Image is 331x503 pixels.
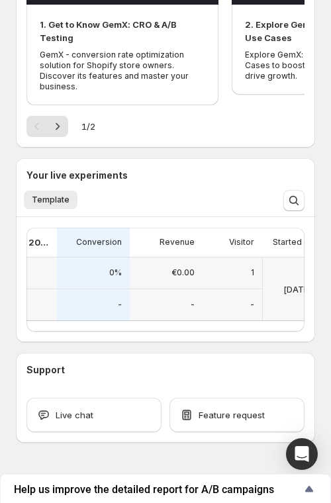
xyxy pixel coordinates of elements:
p: [DATE] [283,283,311,296]
nav: Pagination [26,116,68,137]
p: - [118,300,122,310]
h3: Your live experiments [26,169,128,182]
span: Help us improve the detailed report for A/B campaigns [14,483,301,496]
h3: Support [26,363,65,377]
button: Next [47,116,68,137]
p: Conversion [76,237,122,248]
p: GemX - conversion rate optimization solution for Shopify store owners. Discover its features and ... [40,50,205,92]
span: Template [32,195,70,205]
span: Feature request [199,408,265,422]
p: €0.00 [171,267,195,278]
button: Search and filter results [283,190,305,211]
span: 1 / 2 [81,120,95,133]
p: Started date [273,237,322,248]
span: Live chat [56,408,93,422]
p: 0% [109,267,122,278]
div: Open Intercom Messenger [286,438,318,470]
p: - [250,300,254,310]
p: Visitor [229,237,254,248]
p: Revenue [160,237,195,248]
p: 1 [251,267,254,278]
p: - [191,300,195,310]
h2: 1. Get to Know GemX: CRO & A/B Testing [40,18,205,44]
button: Show survey - Help us improve the detailed report for A/B campaigns [14,481,317,497]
